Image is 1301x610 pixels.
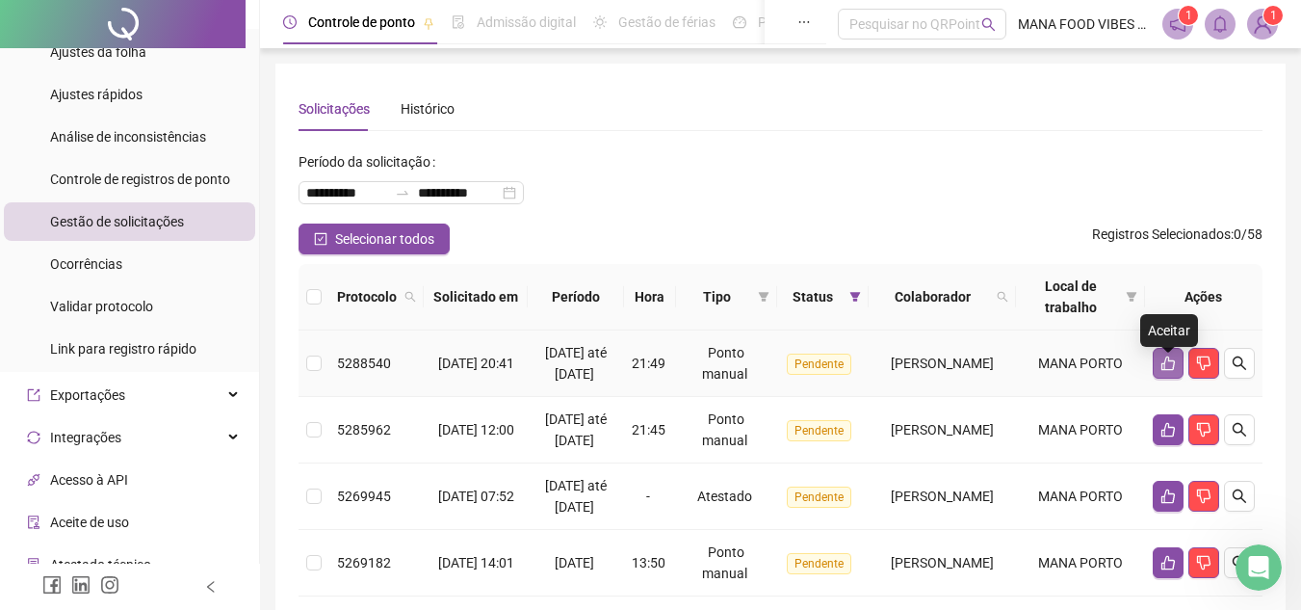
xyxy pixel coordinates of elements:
[632,356,665,371] span: 21:49
[452,15,465,29] span: file-done
[438,489,514,504] span: [DATE] 07:52
[1126,291,1137,303] span: filter
[424,264,528,331] th: Solicitado em
[545,345,607,382] span: [DATE] até [DATE]
[1196,356,1211,371] span: dislike
[646,489,650,504] span: -
[1160,489,1176,504] span: like
[335,228,434,250] span: Selecionar todos
[1185,9,1192,22] span: 1
[891,489,994,504] span: [PERSON_NAME]
[797,15,811,29] span: ellipsis
[1140,314,1198,347] div: Aceitar
[50,87,143,102] span: Ajustes rápidos
[1232,489,1247,504] span: search
[684,286,750,307] span: Tipo
[528,264,623,331] th: Período
[71,575,91,595] span: linkedin
[555,555,594,570] span: [DATE]
[891,555,994,570] span: [PERSON_NAME]
[1092,226,1231,242] span: Registros Selecionados
[401,282,420,311] span: search
[993,282,1012,311] span: search
[401,98,455,119] div: Histórico
[438,356,514,371] span: [DATE] 20:41
[624,264,676,331] th: Hora
[1232,422,1247,438] span: search
[314,232,327,246] span: check-square
[100,575,119,595] span: instagram
[1211,15,1229,33] span: bell
[438,422,514,438] span: [DATE] 12:00
[50,44,146,60] span: Ajustes da folha
[787,487,851,508] span: Pendente
[1122,272,1141,322] span: filter
[1236,544,1282,591] iframe: Intercom live chat
[545,478,607,515] span: [DATE] até [DATE]
[50,387,125,403] span: Exportações
[204,580,218,594] span: left
[50,341,196,357] span: Link para registro rápido
[1196,422,1211,438] span: dislike
[787,354,851,375] span: Pendente
[1016,464,1145,530] td: MANA PORTO
[1160,356,1176,371] span: like
[395,185,410,200] span: swap-right
[27,473,40,487] span: api
[50,430,121,445] span: Integrações
[754,282,773,311] span: filter
[27,388,40,402] span: export
[702,544,747,581] span: Ponto manual
[1016,397,1145,464] td: MANA PORTO
[1160,422,1176,438] span: like
[27,558,40,571] span: solution
[1024,276,1118,318] span: Local de trabalho
[618,14,716,30] span: Gestão de férias
[891,422,994,438] span: [PERSON_NAME]
[299,146,443,177] label: Período da solicitação
[283,15,297,29] span: clock-circle
[50,172,230,187] span: Controle de registros de ponto
[1196,555,1211,570] span: dislike
[787,553,851,574] span: Pendente
[1016,530,1145,597] td: MANA PORTO
[1248,10,1277,39] img: 64808
[27,431,40,444] span: sync
[438,555,514,570] span: [DATE] 14:01
[1263,6,1283,25] sup: Atualize o seu contato no menu Meus Dados
[981,17,996,32] span: search
[1179,6,1198,25] sup: 1
[27,516,40,529] span: audit
[50,472,128,488] span: Acesso à API
[891,356,994,371] span: [PERSON_NAME]
[849,291,861,303] span: filter
[1270,9,1277,22] span: 1
[632,422,665,438] span: 21:45
[477,14,576,30] span: Admissão digital
[42,575,62,595] span: facebook
[423,17,434,29] span: pushpin
[404,291,416,303] span: search
[299,98,370,119] div: Solicitações
[50,256,122,272] span: Ocorrências
[50,129,206,145] span: Análise de inconsistências
[997,291,1008,303] span: search
[758,291,769,303] span: filter
[337,286,397,307] span: Protocolo
[787,420,851,441] span: Pendente
[846,282,865,311] span: filter
[337,422,391,438] span: 5285962
[593,15,607,29] span: sun
[1018,13,1151,35] span: MANA FOOD VIBES RESTAURANTE LTDA
[337,489,391,504] span: 5269945
[1196,489,1211,504] span: dislike
[702,345,747,382] span: Ponto manual
[545,411,607,448] span: [DATE] até [DATE]
[337,356,391,371] span: 5288540
[1092,224,1262,254] span: : 0 / 58
[1232,555,1247,570] span: search
[50,299,153,314] span: Validar protocolo
[632,555,665,570] span: 13:50
[702,411,747,448] span: Ponto manual
[308,14,415,30] span: Controle de ponto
